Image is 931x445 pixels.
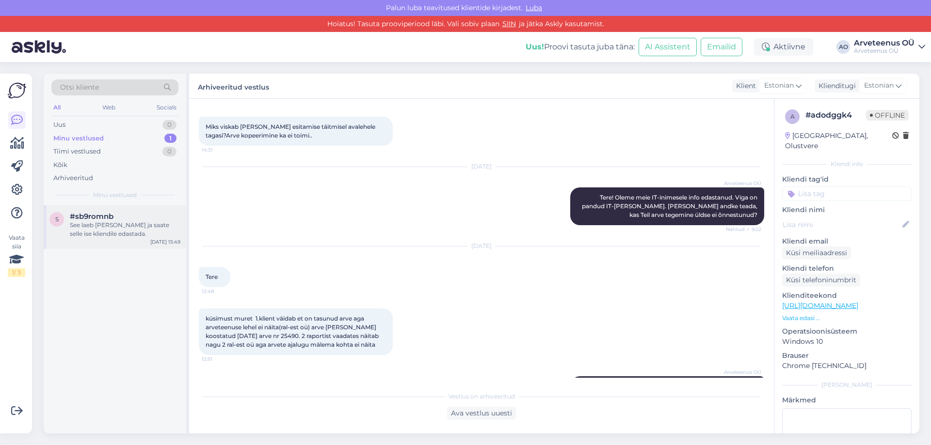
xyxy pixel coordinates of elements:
div: All [51,101,63,114]
span: Tere [206,273,218,280]
div: [DATE] [199,162,764,171]
div: Arhiveeritud [53,173,93,183]
button: Emailid [701,38,742,56]
span: Nähtud ✓ 9:22 [725,226,761,233]
div: Klienditugi [815,81,856,91]
span: Otsi kliente [60,82,99,92]
label: Arhiveeritud vestlus [198,79,269,92]
p: Chrome [TECHNICAL_ID] [782,361,912,371]
span: Estonian [864,80,894,91]
div: Ava vestlus uuesti [447,407,516,420]
div: Kõik [53,160,67,170]
div: 0 [162,147,177,156]
div: [DATE] [199,242,764,250]
div: Minu vestlused [53,134,104,143]
p: Windows 10 [782,337,912,347]
span: Vestlus on arhiveeritud [449,392,515,401]
div: Arveteenus OÜ [854,39,915,47]
span: 12:48 [202,288,238,295]
div: Socials [155,101,178,114]
img: Askly Logo [8,81,26,100]
div: [GEOGRAPHIC_DATA], Olustvere [785,131,892,151]
div: Proovi tasuta juba täna: [526,41,635,53]
div: Uus [53,120,65,130]
p: Märkmed [782,395,912,405]
p: Operatsioonisüsteem [782,326,912,337]
div: Web [100,101,117,114]
div: See laeb [PERSON_NAME] ja saate selle ise kliendile edastada. [70,221,180,238]
span: s [55,215,59,223]
span: 12:51 [202,355,238,363]
div: Küsi telefoninumbrit [782,274,860,287]
p: Brauser [782,351,912,361]
div: Arveteenus OÜ [854,47,915,55]
span: Estonian [764,80,794,91]
div: [PERSON_NAME] [782,381,912,389]
div: [DATE] 15:49 [150,238,180,246]
span: Offline [866,110,909,121]
div: 1 / 3 [8,268,25,277]
span: Arveteenus OÜ [724,180,761,187]
input: Lisa tag [782,186,912,201]
div: Küsi meiliaadressi [782,246,851,260]
span: Luba [523,3,545,12]
p: Kliendi email [782,236,912,246]
p: Kliendi tag'id [782,174,912,184]
p: Vaata edasi ... [782,314,912,322]
a: Arveteenus OÜArveteenus OÜ [854,39,925,55]
input: Lisa nimi [783,219,900,230]
div: 0 [162,120,177,130]
p: Klienditeekond [782,291,912,301]
p: Kliendi telefon [782,263,912,274]
div: Tiimi vestlused [53,147,101,156]
div: Aktiivne [754,38,813,56]
div: AO [836,40,850,54]
div: # adodggk4 [805,109,866,121]
span: a [790,113,795,120]
span: Arveteenus OÜ [724,368,761,376]
p: Kliendi nimi [782,205,912,215]
div: Kliendi info [782,160,912,169]
span: küsimust muret 1.klient väidab et on tasunud arve aga arveteenuse lehel ei näita(ral-est oü) arve... [206,315,380,348]
a: SIIN [499,19,519,28]
span: #sb9romnb [70,212,113,221]
b: Uus! [526,42,544,51]
button: AI Assistent [639,38,697,56]
div: 1 [164,134,177,143]
span: Minu vestlused [93,191,137,199]
span: Miks viskab [PERSON_NAME] esitamise täitmisel avalehele tagasi?Arve kopeerimine ka ei toimi.. [206,123,377,139]
a: [URL][DOMAIN_NAME] [782,301,858,310]
div: Klient [732,81,756,91]
div: Vaata siia [8,233,25,277]
span: Tere! Oleme meie IT-inimesele info edastanud. Viga on pandud IT-[PERSON_NAME]. [PERSON_NAME] andk... [582,194,759,218]
span: 14:31 [202,146,238,153]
